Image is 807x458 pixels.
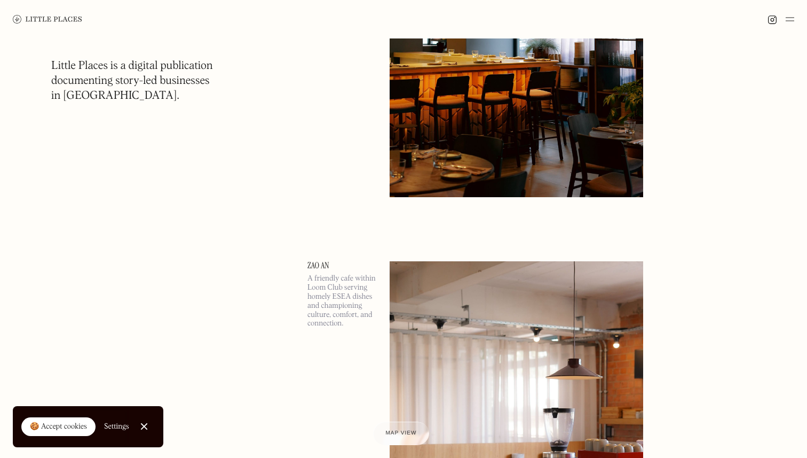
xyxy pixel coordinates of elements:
[307,274,377,328] p: A friendly cafe within Loom Club serving homely ESEA dishes and championing culture, comfort, and...
[386,430,417,436] span: Map view
[51,59,213,104] h1: Little Places is a digital publication documenting story-led businesses in [GEOGRAPHIC_DATA].
[21,417,96,437] a: 🍪 Accept cookies
[104,423,129,430] div: Settings
[30,422,87,432] div: 🍪 Accept cookies
[133,416,155,437] a: Close Cookie Popup
[307,261,377,270] a: Zao An
[104,415,129,439] a: Settings
[373,422,430,445] a: Map view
